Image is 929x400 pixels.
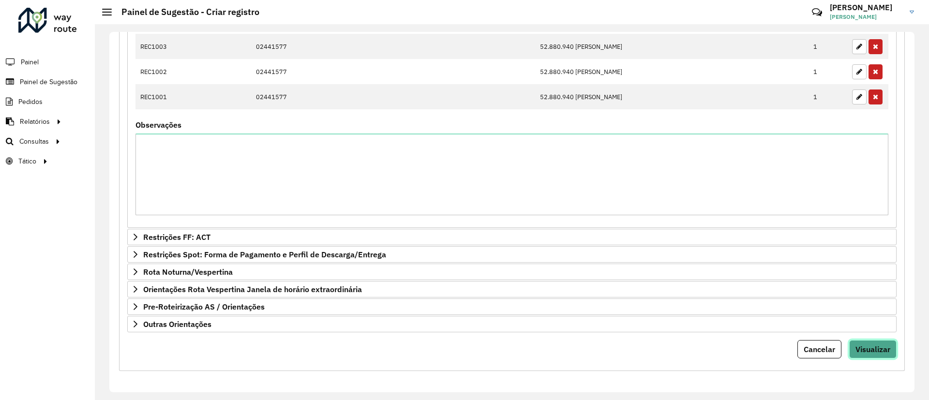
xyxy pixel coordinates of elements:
[143,268,233,276] span: Rota Noturna/Vespertina
[19,136,49,147] span: Consultas
[135,84,251,109] td: REC1001
[127,298,897,315] a: Pre-Roteirização AS / Orientações
[20,117,50,127] span: Relatórios
[143,285,362,293] span: Orientações Rota Vespertina Janela de horário extraordinária
[21,57,39,67] span: Painel
[809,34,847,59] td: 1
[135,59,251,84] td: REC1002
[855,344,890,354] span: Visualizar
[127,281,897,297] a: Orientações Rota Vespertina Janela de horário extraordinária
[807,2,827,23] a: Contato Rápido
[20,77,77,87] span: Painel de Sugestão
[127,246,897,263] a: Restrições Spot: Forma de Pagamento e Perfil de Descarga/Entrega
[112,7,259,17] h2: Painel de Sugestão - Criar registro
[143,233,210,241] span: Restrições FF: ACT
[143,251,386,258] span: Restrições Spot: Forma de Pagamento e Perfil de Descarga/Entrega
[135,34,251,59] td: REC1003
[127,229,897,245] a: Restrições FF: ACT
[127,316,897,332] a: Outras Orientações
[251,59,535,84] td: 02441577
[830,3,902,12] h3: [PERSON_NAME]
[830,13,902,21] span: [PERSON_NAME]
[797,340,841,358] button: Cancelar
[143,320,211,328] span: Outras Orientações
[135,119,181,131] label: Observações
[535,84,808,109] td: 52.880.940 [PERSON_NAME]
[18,97,43,107] span: Pedidos
[535,59,808,84] td: 52.880.940 [PERSON_NAME]
[535,34,808,59] td: 52.880.940 [PERSON_NAME]
[18,156,36,166] span: Tático
[849,340,897,358] button: Visualizar
[251,34,535,59] td: 02441577
[127,264,897,280] a: Rota Noturna/Vespertina
[809,84,847,109] td: 1
[251,84,535,109] td: 02441577
[143,303,265,311] span: Pre-Roteirização AS / Orientações
[809,59,847,84] td: 1
[804,344,835,354] span: Cancelar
